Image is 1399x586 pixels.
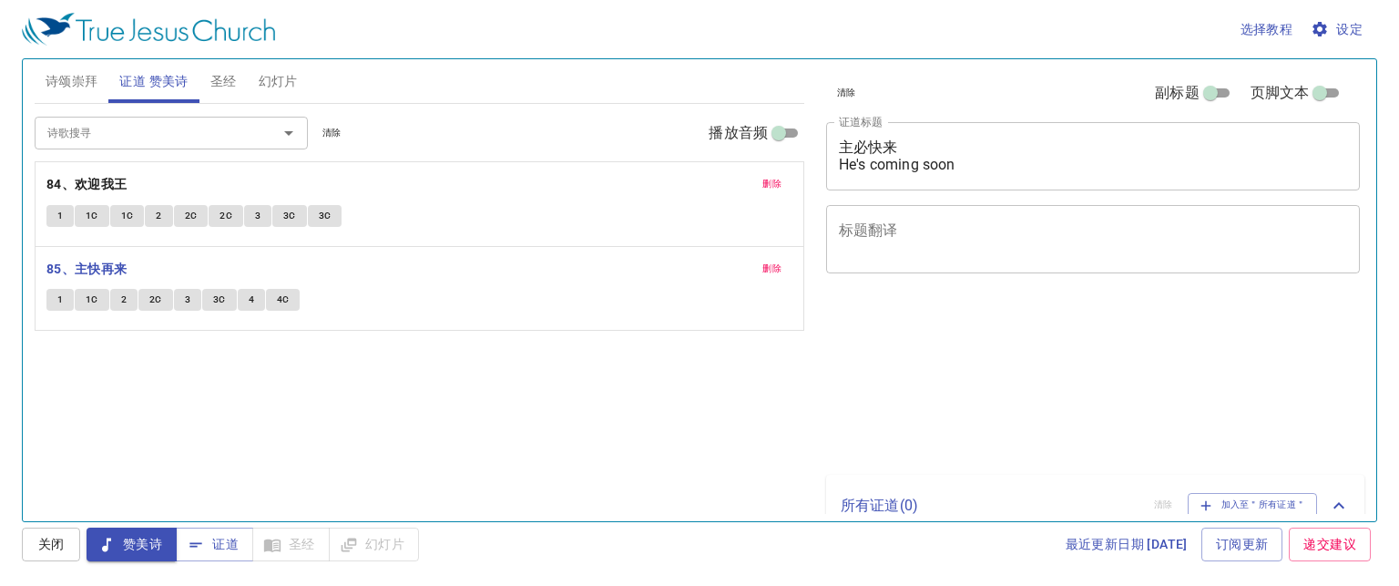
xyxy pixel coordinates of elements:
button: 3C [308,205,342,227]
button: 关闭 [22,528,80,561]
span: 清除 [322,125,342,141]
span: 1 [57,292,63,308]
button: Open [276,120,301,146]
button: 2C [138,289,173,311]
button: 2 [145,205,172,227]
span: 4 [249,292,254,308]
button: 3C [202,289,237,311]
button: 84、欢迎我王 [46,173,130,196]
span: 加入至＂所有证道＂ [1200,497,1306,513]
button: 4 [238,289,265,311]
b: 85、主快再来 [46,258,128,281]
span: 诗颂崇拜 [46,70,98,93]
button: 1 [46,205,74,227]
span: 关闭 [36,533,66,556]
a: 递交建议 [1289,528,1371,561]
button: 1C [110,205,145,227]
button: 2 [110,289,138,311]
span: 2 [121,292,127,308]
span: 3C [319,208,332,224]
span: 1C [121,208,134,224]
button: 1 [46,289,74,311]
span: 2 [156,208,161,224]
button: 1C [75,205,109,227]
span: 3C [213,292,226,308]
b: 84、欢迎我王 [46,173,128,196]
button: 2C [174,205,209,227]
span: 2C [185,208,198,224]
button: 2C [209,205,243,227]
span: 证道 赞美诗 [119,70,188,93]
button: 85、主快再来 [46,258,130,281]
span: 4C [277,292,290,308]
span: 设定 [1314,18,1363,41]
a: 订阅更新 [1201,528,1283,561]
span: 清除 [837,85,856,101]
button: 清除 [311,122,352,144]
span: 证道 [190,533,239,556]
button: 设定 [1307,13,1370,46]
span: 订阅更新 [1216,533,1269,556]
button: 赞美诗 [87,528,177,561]
span: 删除 [762,176,781,192]
button: 删除 [751,173,792,195]
span: 3 [185,292,190,308]
span: 2C [149,292,162,308]
span: 选择教程 [1241,18,1293,41]
iframe: from-child [819,293,1255,468]
span: 递交建议 [1303,533,1356,556]
button: 删除 [751,258,792,280]
button: 清除 [826,82,867,104]
button: 3 [244,205,271,227]
button: 选择教程 [1233,13,1301,46]
img: True Jesus Church [22,13,275,46]
a: 最近更新日期 [DATE] [1058,528,1195,561]
button: 3 [174,289,201,311]
button: 4C [266,289,301,311]
span: 页脚文本 [1251,82,1310,104]
span: 1 [57,208,63,224]
textarea: 主必快来 He's coming soon [839,139,1347,173]
span: 删除 [762,261,781,277]
button: 证道 [176,528,253,561]
span: 副标题 [1155,82,1199,104]
div: 所有证道(0)清除加入至＂所有证道＂ [826,475,1364,535]
span: 幻灯片 [259,70,298,93]
span: 圣经 [210,70,237,93]
span: 最近更新日期 [DATE] [1066,533,1188,556]
span: 播放音频 [709,122,768,144]
p: 所有证道 ( 0 ) [841,495,1139,517]
button: 3C [272,205,307,227]
span: 1C [86,208,98,224]
span: 3 [255,208,260,224]
span: 1C [86,292,98,308]
span: 2C [220,208,232,224]
button: 1C [75,289,109,311]
button: 加入至＂所有证道＂ [1188,493,1318,517]
span: 3C [283,208,296,224]
span: 赞美诗 [101,533,162,556]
